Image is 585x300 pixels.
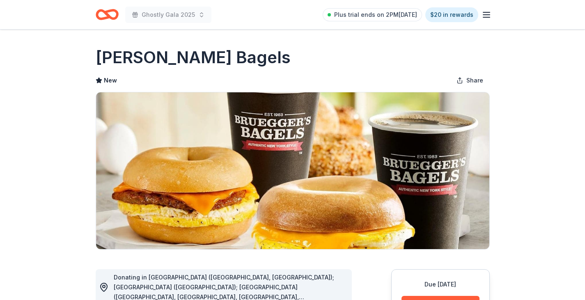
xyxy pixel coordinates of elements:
div: Due [DATE] [401,279,479,289]
button: Share [450,72,490,89]
button: Ghostly Gala 2025 [125,7,211,23]
h1: [PERSON_NAME] Bagels [96,46,291,69]
a: Plus trial ends on 2PM[DATE] [323,8,422,21]
a: Home [96,5,119,24]
a: $20 in rewards [425,7,478,22]
span: Plus trial ends on 2PM[DATE] [334,10,417,20]
span: Share [466,76,483,85]
img: Image for Bruegger's Bagels [96,92,489,249]
span: Ghostly Gala 2025 [142,10,195,20]
span: New [104,76,117,85]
